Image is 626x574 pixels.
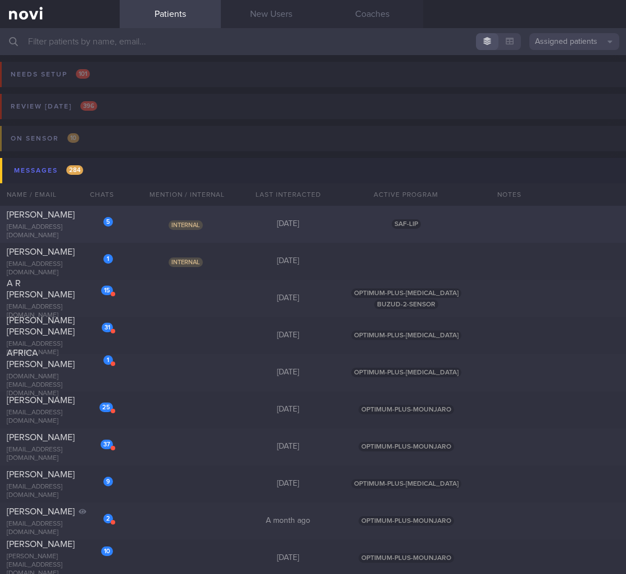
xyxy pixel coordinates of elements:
[103,477,113,486] div: 9
[7,409,113,426] div: [EMAIL_ADDRESS][DOMAIN_NAME]
[7,507,75,516] span: [PERSON_NAME]
[99,403,113,412] div: 25
[7,349,75,369] span: AFRICA [PERSON_NAME]
[238,516,339,526] div: A month ago
[238,293,339,304] div: [DATE]
[8,99,100,114] div: Review [DATE]
[7,210,75,219] span: [PERSON_NAME]
[351,288,461,298] span: OPTIMUM-PLUS-[MEDICAL_DATA]
[238,405,339,415] div: [DATE]
[359,405,454,414] span: OPTIMUM-PLUS-MOUNJARO
[7,247,75,256] span: [PERSON_NAME]
[103,514,113,523] div: 2
[238,183,339,206] div: Last Interacted
[66,165,83,175] span: 284
[238,479,339,489] div: [DATE]
[102,323,113,332] div: 31
[238,442,339,452] div: [DATE]
[351,479,461,489] span: OPTIMUM-PLUS-[MEDICAL_DATA]
[7,470,75,479] span: [PERSON_NAME]
[169,257,203,267] span: Internal
[75,183,120,206] div: Chats
[103,355,113,365] div: 1
[7,260,113,277] div: [EMAIL_ADDRESS][DOMAIN_NAME]
[11,163,86,178] div: Messages
[76,69,90,79] span: 101
[137,183,238,206] div: Mention / Internal
[169,220,203,230] span: Internal
[7,340,113,357] div: [EMAIL_ADDRESS][DOMAIN_NAME]
[101,546,113,556] div: 10
[351,331,461,340] span: OPTIMUM-PLUS-[MEDICAL_DATA]
[529,33,619,50] button: Assigned patients
[7,316,75,336] span: [PERSON_NAME] [PERSON_NAME]
[7,223,113,240] div: [EMAIL_ADDRESS][DOMAIN_NAME]
[7,483,113,500] div: [EMAIL_ADDRESS][DOMAIN_NAME]
[7,520,113,537] div: [EMAIL_ADDRESS][DOMAIN_NAME]
[103,254,113,264] div: 1
[238,553,339,563] div: [DATE]
[238,256,339,266] div: [DATE]
[67,133,79,143] span: 10
[491,183,626,206] div: Notes
[8,131,82,146] div: On sensor
[7,373,113,398] div: [DOMAIN_NAME][EMAIL_ADDRESS][DOMAIN_NAME]
[351,368,461,377] span: OPTIMUM-PLUS-[MEDICAL_DATA]
[359,442,454,451] span: OPTIMUM-PLUS-MOUNJARO
[359,553,454,563] span: OPTIMUM-PLUS-MOUNJARO
[101,440,113,449] div: 37
[339,183,474,206] div: Active Program
[7,446,113,463] div: [EMAIL_ADDRESS][DOMAIN_NAME]
[7,279,75,299] span: A R [PERSON_NAME]
[8,67,93,82] div: Needs setup
[7,433,75,442] span: [PERSON_NAME]
[238,331,339,341] div: [DATE]
[392,219,421,229] span: SAF-LIP
[7,303,113,320] div: [EMAIL_ADDRESS][DOMAIN_NAME]
[238,368,339,378] div: [DATE]
[101,286,113,295] div: 15
[7,540,75,549] span: [PERSON_NAME]
[359,516,454,526] span: OPTIMUM-PLUS-MOUNJARO
[103,217,113,227] div: 5
[374,300,438,309] span: BUZUD-2-SENSOR
[80,101,97,111] span: 396
[7,396,75,405] span: [PERSON_NAME]
[238,219,339,229] div: [DATE]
